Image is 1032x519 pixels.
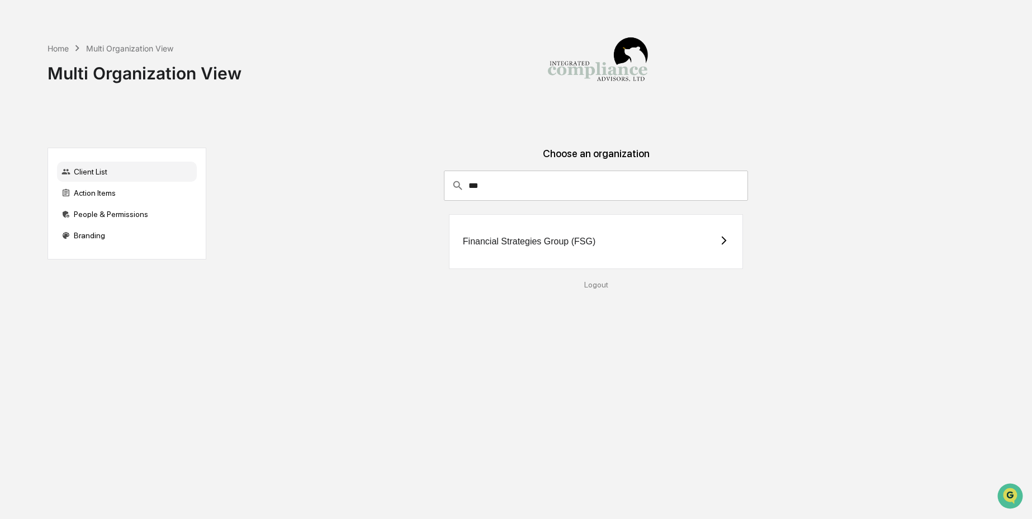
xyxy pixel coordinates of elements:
div: We're available if you need us! [38,97,141,106]
div: Logout [215,280,976,289]
div: Action Items [57,183,197,203]
img: 1746055101610-c473b297-6a78-478c-a979-82029cc54cd1 [11,86,31,106]
img: Integrated Compliance Advisors [542,9,654,121]
p: How can we help? [11,23,203,41]
div: People & Permissions [57,204,197,224]
span: Pylon [111,190,135,198]
div: 🔎 [11,163,20,172]
div: Financial Strategies Group (FSG) [463,237,595,247]
a: Powered byPylon [79,189,135,198]
span: Preclearance [22,141,72,152]
div: Start new chat [38,86,183,97]
div: consultant-dashboard__filter-organizations-search-bar [444,171,749,201]
div: Branding [57,225,197,246]
a: 🗄️Attestations [77,136,143,157]
div: Choose an organization [215,148,976,171]
span: Attestations [92,141,139,152]
div: Multi Organization View [86,44,173,53]
button: Start new chat [190,89,203,102]
span: Data Lookup [22,162,70,173]
a: 🖐️Preclearance [7,136,77,157]
div: 🖐️ [11,142,20,151]
a: 🔎Data Lookup [7,158,75,178]
iframe: Open customer support [996,482,1026,512]
div: Client List [57,162,197,182]
div: Multi Organization View [48,54,242,83]
div: Home [48,44,69,53]
div: 🗄️ [81,142,90,151]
